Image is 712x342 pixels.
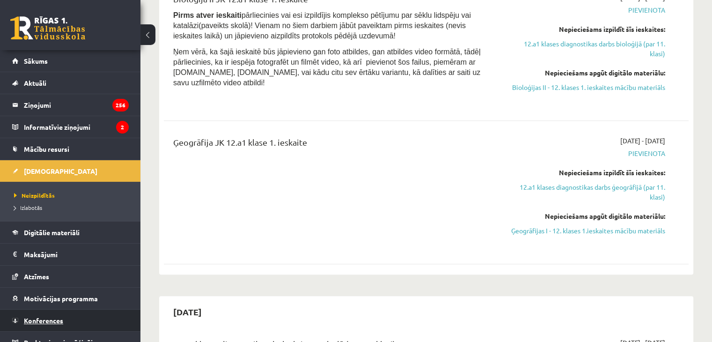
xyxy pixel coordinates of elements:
i: 2 [116,121,129,134]
a: Maksājumi [12,244,129,265]
span: Sākums [24,57,48,65]
a: Bioloģijas II - 12. klases 1. ieskaites mācību materiāls [511,82,665,92]
h2: [DATE] [164,301,211,323]
span: Konferences [24,316,63,325]
span: Mācību resursi [24,145,69,153]
span: Pievienota [511,5,665,15]
span: Digitālie materiāli [24,228,80,237]
span: Izlabotās [14,204,42,211]
a: 12.a1 klases diagnostikas darbs ģeogrāfijā (par 11. klasi) [511,182,665,202]
div: Nepieciešams izpildīt šīs ieskaites: [511,24,665,34]
a: Izlabotās [14,203,131,212]
a: Ziņojumi256 [12,94,129,116]
span: Ņem vērā, ka šajā ieskaitē būs jāpievieno gan foto atbildes, gan atbildes video formātā, tādēļ pā... [173,48,480,87]
span: Aktuāli [24,79,46,87]
span: Motivācijas programma [24,294,98,303]
a: Konferences [12,310,129,331]
div: Nepieciešams apgūt digitālo materiālu: [511,68,665,78]
a: Atzīmes [12,266,129,287]
a: Rīgas 1. Tālmācības vidusskola [10,16,85,40]
span: pārliecinies vai esi izpildījis komplekso pētījumu par sēklu lidspēju vai katalāzi(paveikts skolā... [173,11,471,40]
legend: Ziņojumi [24,94,129,116]
span: Atzīmes [24,272,49,281]
a: Motivācijas programma [12,288,129,309]
a: 12.a1 klases diagnostikas darbs bioloģijā (par 11. klasi) [511,39,665,59]
a: Aktuāli [12,72,129,94]
legend: Maksājumi [24,244,129,265]
a: Neizpildītās [14,191,131,200]
span: [DEMOGRAPHIC_DATA] [24,167,97,175]
a: [DEMOGRAPHIC_DATA] [12,160,129,182]
span: Pievienota [511,149,665,158]
a: Digitālie materiāli [12,222,129,243]
div: Nepieciešams apgūt digitālo materiālu: [511,211,665,221]
a: Sākums [12,50,129,72]
a: Informatīvie ziņojumi2 [12,116,129,138]
i: 256 [112,99,129,112]
span: [DATE] - [DATE] [620,136,665,146]
a: Mācību resursi [12,138,129,160]
legend: Informatīvie ziņojumi [24,116,129,138]
div: Nepieciešams izpildīt šīs ieskaites: [511,168,665,178]
div: Ģeogrāfija JK 12.a1 klase 1. ieskaite [173,136,497,153]
strong: Pirms atver ieskaiti [173,11,242,19]
span: Neizpildītās [14,192,55,199]
a: Ģeogrāfijas I - 12. klases 1.ieskaites mācību materiāls [511,226,665,236]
